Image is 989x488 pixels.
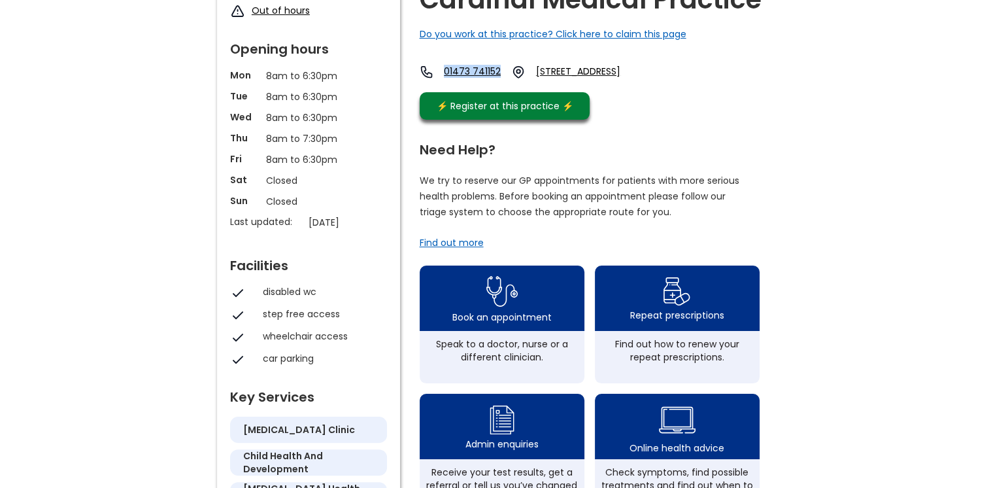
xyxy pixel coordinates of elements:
[420,65,434,79] img: telephone icon
[230,90,260,103] p: Tue
[266,90,351,104] p: 8am to 6:30pm
[230,4,245,19] img: exclamation icon
[230,131,260,145] p: Thu
[263,307,380,321] div: step free access
[266,152,351,167] p: 8am to 6:30pm
[444,65,501,79] a: 01473 741152
[420,266,584,383] a: book appointment icon Book an appointmentSpeak to a doctor, nurse or a different clinician.
[663,274,691,309] img: repeat prescription icon
[430,99,580,113] div: ⚡️ Register at this practice ⚡️
[595,266,760,383] a: repeat prescription iconRepeat prescriptionsFind out how to renew your repeat prescriptions.
[266,131,351,146] p: 8am to 7:30pm
[309,215,394,230] p: [DATE]
[452,311,552,324] div: Book an appointment
[230,215,302,228] p: Last updated:
[511,65,526,79] img: practice location icon
[420,173,740,220] p: We try to reserve our GP appointments for patients with more serious health problems. Before book...
[252,4,310,17] a: Out of hours
[243,423,355,436] h5: [MEDICAL_DATA] clinic
[230,173,260,186] p: Sat
[263,285,380,298] div: disabled wc
[230,36,387,56] div: Opening hours
[266,69,351,83] p: 8am to 6:30pm
[230,111,260,124] p: Wed
[263,330,380,343] div: wheelchair access
[243,449,374,476] h5: child health and development
[488,402,516,438] img: admin enquiry icon
[629,442,724,455] div: Online health advice
[266,111,351,125] p: 8am to 6:30pm
[420,92,590,120] a: ⚡️ Register at this practice ⚡️
[230,384,387,404] div: Key Services
[230,152,260,166] p: Fri
[630,309,724,322] div: Repeat prescriptions
[601,338,753,364] div: Find out how to renew your repeat prescriptions.
[230,194,260,207] p: Sun
[266,173,351,188] p: Closed
[465,438,539,451] div: Admin enquiries
[230,69,260,82] p: Mon
[420,27,686,41] a: Do you work at this practice? Click here to claim this page
[659,398,696,442] img: health advice icon
[266,194,351,209] p: Closed
[486,272,518,311] img: book appointment icon
[420,236,484,249] a: Find out more
[426,338,578,364] div: Speak to a doctor, nurse or a different clinician.
[536,65,650,79] a: [STREET_ADDRESS]
[420,137,760,156] div: Need Help?
[263,352,380,365] div: car parking
[230,253,387,272] div: Facilities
